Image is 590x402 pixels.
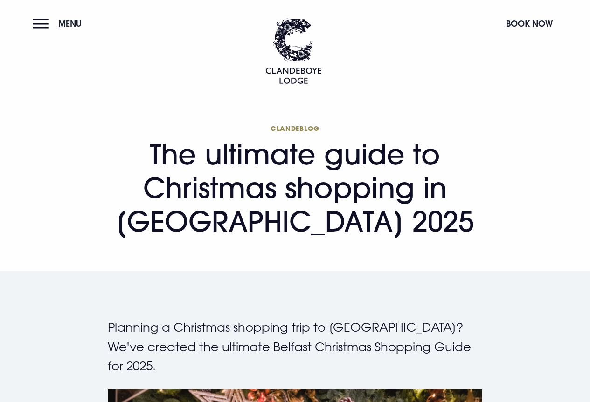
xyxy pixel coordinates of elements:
p: Planning a Christmas shopping trip to [GEOGRAPHIC_DATA]? We've created the ultimate Belfast Chris... [108,318,482,376]
button: Book Now [501,14,557,34]
img: Clandeboye Lodge [265,18,321,84]
h1: The ultimate guide to Christmas shopping in [GEOGRAPHIC_DATA] 2025 [108,124,482,238]
span: Clandeblog [108,124,482,133]
span: Menu [58,18,82,29]
button: Menu [33,14,86,34]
